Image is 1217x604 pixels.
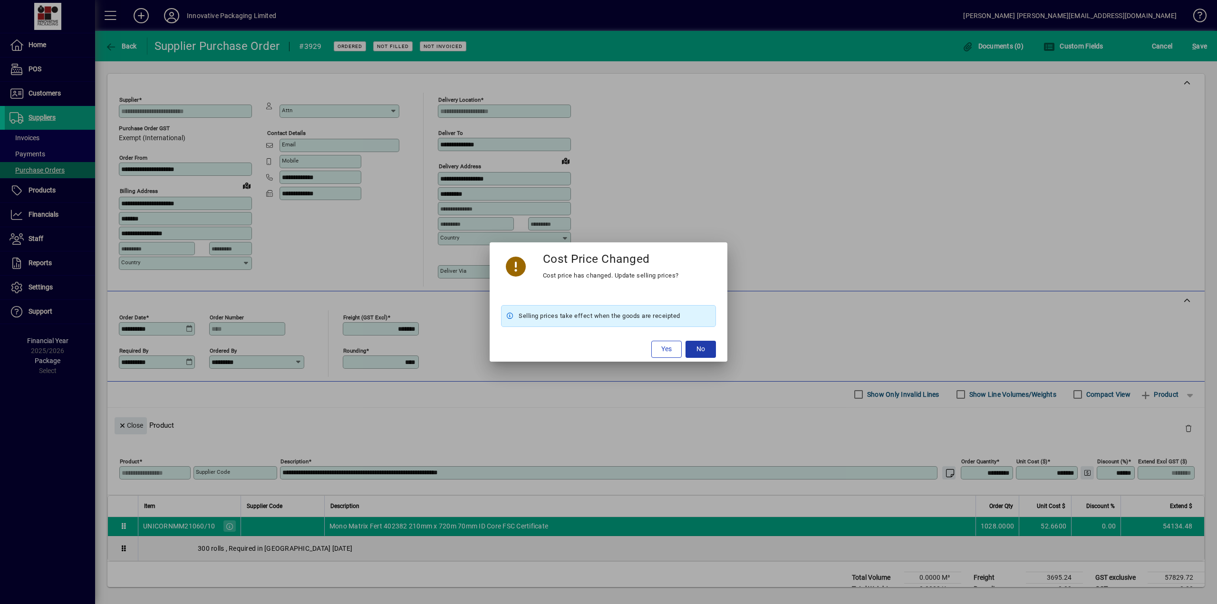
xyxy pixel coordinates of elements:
span: Selling prices take effect when the goods are receipted [519,310,680,322]
button: No [686,341,716,358]
button: Yes [651,341,682,358]
span: No [696,344,705,354]
h3: Cost Price Changed [543,252,650,266]
div: Cost price has changed. Update selling prices? [543,270,679,281]
span: Yes [661,344,672,354]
